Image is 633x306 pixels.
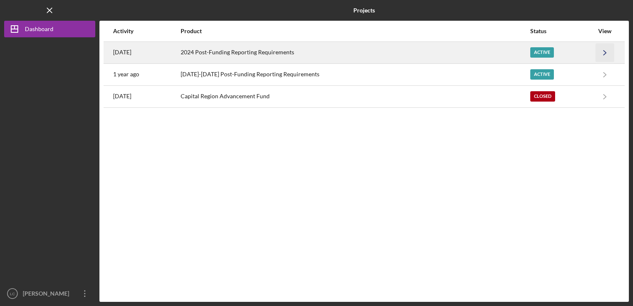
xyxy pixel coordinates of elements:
div: Product [181,28,529,34]
div: Status [530,28,594,34]
button: Dashboard [4,21,95,37]
div: Activity [113,28,180,34]
time: 2024-06-27 15:11 [113,71,139,78]
div: Capital Region Advancement Fund [181,86,529,107]
div: 2024 Post-Funding Reporting Requirements [181,42,529,63]
div: [DATE]-[DATE] Post-Funding Reporting Requirements [181,64,529,85]
div: Closed [530,91,555,102]
div: [PERSON_NAME] [21,285,75,304]
time: 2025-08-18 13:40 [113,49,131,56]
b: Projects [353,7,375,14]
div: Active [530,69,554,80]
div: Active [530,47,554,58]
time: 2021-01-07 14:57 [113,93,131,100]
text: LC [10,291,15,296]
button: LC[PERSON_NAME] [4,285,95,302]
div: Dashboard [25,21,53,39]
div: View [594,28,615,34]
